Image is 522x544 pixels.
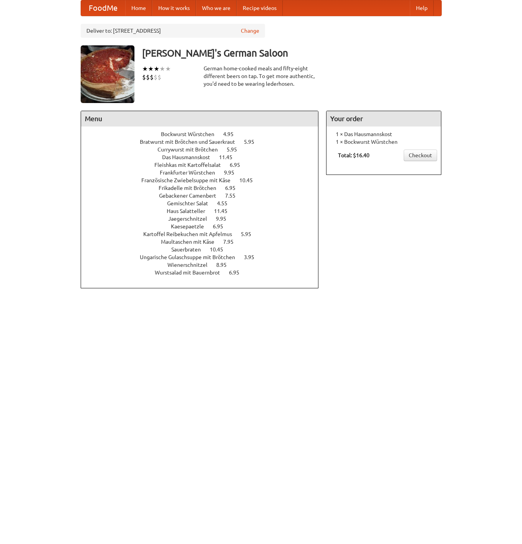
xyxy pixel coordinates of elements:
li: $ [150,73,154,82]
span: 8.95 [216,262,234,268]
li: 1 × Bockwurst Würstchen [330,138,437,146]
span: Currywurst mit Brötchen [157,146,225,153]
a: Wurstsalad mit Bauernbrot 6.95 [155,270,254,276]
span: Kartoffel Reibekuchen mit Apfelmus [143,231,240,237]
span: 7.95 [223,239,241,245]
a: Jaegerschnitzel 9.95 [168,216,240,222]
span: Wurstsalad mit Bauernbrot [155,270,228,276]
span: Haus Salatteller [167,208,213,214]
div: Deliver to: [STREET_ADDRESS] [81,24,265,38]
li: 1 × Das Hausmannskost [330,130,437,138]
li: $ [146,73,150,82]
span: 10.45 [210,246,231,253]
span: 4.55 [217,200,235,206]
span: Gemischter Salat [167,200,216,206]
h4: Your order [326,111,441,126]
a: Help [410,0,434,16]
span: Wienerschnitzel [167,262,215,268]
a: Gebackener Camenbert 7.55 [159,193,250,199]
span: 6.95 [230,162,248,168]
a: Ungarische Gulaschsuppe mit Brötchen 3.95 [140,254,268,260]
a: Fleishkas mit Kartoffelsalat 6.95 [154,162,254,168]
a: How it works [152,0,196,16]
a: FoodMe [81,0,125,16]
span: Bratwurst mit Brötchen und Sauerkraut [140,139,243,145]
span: 9.95 [224,170,242,176]
span: 6.95 [229,270,247,276]
span: Frankfurter Würstchen [160,170,223,176]
span: Bockwurst Würstchen [161,131,222,137]
li: ★ [159,65,165,73]
div: German home-cooked meals and fifty-eight different beers on tap. To get more authentic, you'd nee... [204,65,319,88]
a: Sauerbraten 10.45 [171,246,237,253]
a: Bockwurst Würstchen 4.95 [161,131,248,137]
span: 7.55 [225,193,243,199]
li: $ [154,73,157,82]
span: Das Hausmannskost [162,154,218,160]
span: 6.95 [213,223,231,230]
li: $ [157,73,161,82]
span: 9.95 [216,216,234,222]
a: Wienerschnitzel 8.95 [167,262,241,268]
h3: [PERSON_NAME]'s German Saloon [142,45,442,61]
span: 5.95 [244,139,262,145]
a: Haus Salatteller 11.45 [167,208,242,214]
h4: Menu [81,111,318,126]
span: 3.95 [244,254,262,260]
span: Sauerbraten [171,246,209,253]
li: ★ [165,65,171,73]
a: Das Hausmannskost 11.45 [162,154,247,160]
span: Maultaschen mit Käse [161,239,222,245]
li: ★ [142,65,148,73]
a: Home [125,0,152,16]
a: Kartoffel Reibekuchen mit Apfelmus 5.95 [143,231,265,237]
span: Fleishkas mit Kartoffelsalat [154,162,229,168]
span: Gebackener Camenbert [159,193,224,199]
span: Französische Zwiebelsuppe mit Käse [141,177,238,183]
span: 11.45 [214,208,235,214]
span: Jaegerschnitzel [168,216,215,222]
a: Who we are [196,0,237,16]
a: Checkout [404,150,437,161]
a: Französische Zwiebelsuppe mit Käse 10.45 [141,177,267,183]
img: angular.jpg [81,45,134,103]
a: Frankfurter Würstchen 9.95 [160,170,249,176]
a: Currywurst mit Brötchen 5.95 [157,146,251,153]
a: Frikadelle mit Brötchen 6.95 [159,185,250,191]
span: Frikadelle mit Brötchen [159,185,224,191]
li: ★ [148,65,154,73]
span: 11.45 [219,154,240,160]
li: $ [142,73,146,82]
b: Total: $16.40 [338,152,370,158]
span: 6.95 [225,185,243,191]
a: Recipe videos [237,0,283,16]
a: Bratwurst mit Brötchen und Sauerkraut 5.95 [140,139,268,145]
span: Ungarische Gulaschsuppe mit Brötchen [140,254,243,260]
span: Kaesepaetzle [171,223,212,230]
a: Change [241,27,259,35]
li: ★ [154,65,159,73]
span: 5.95 [227,146,245,153]
a: Kaesepaetzle 6.95 [171,223,237,230]
a: Gemischter Salat 4.55 [167,200,242,206]
a: Maultaschen mit Käse 7.95 [161,239,248,245]
span: 5.95 [241,231,259,237]
span: 4.95 [223,131,241,137]
span: 10.45 [239,177,260,183]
